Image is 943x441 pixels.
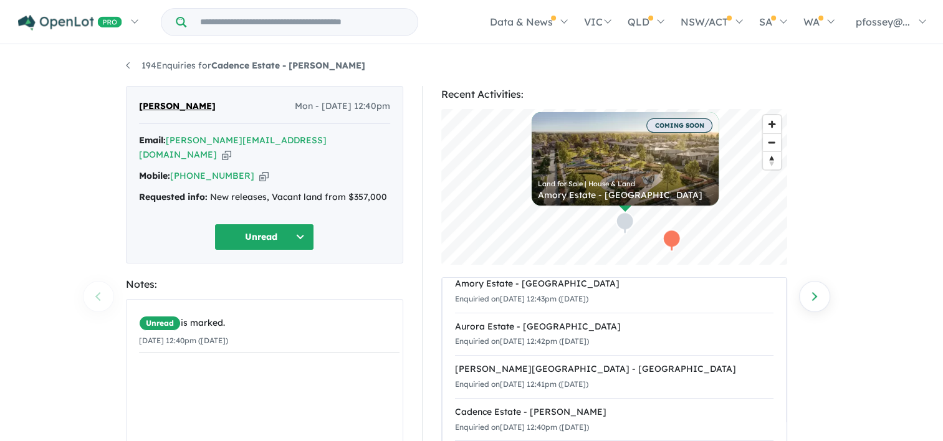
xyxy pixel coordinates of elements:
div: Land for Sale | House & Land [538,181,712,187]
span: Reset bearing to north [763,152,781,169]
strong: Email: [139,135,166,146]
small: Enquiried on [DATE] 12:40pm ([DATE]) [455,422,589,432]
div: Amory Estate - [GEOGRAPHIC_DATA] [538,191,712,199]
button: Copy [259,169,269,183]
div: is marked. [139,316,400,331]
div: Cadence Estate - [PERSON_NAME] [455,405,773,420]
span: COMING SOON [646,118,712,133]
small: Enquiried on [DATE] 12:42pm ([DATE]) [455,336,589,346]
button: Reset bearing to north [763,151,781,169]
strong: Mobile: [139,170,170,181]
a: [PERSON_NAME][GEOGRAPHIC_DATA] - [GEOGRAPHIC_DATA]Enquiried on[DATE] 12:41pm ([DATE]) [455,355,773,399]
input: Try estate name, suburb, builder or developer [189,9,415,36]
div: New releases, Vacant land from $357,000 [139,190,390,205]
div: Map marker [615,212,634,235]
a: Amory Estate - [GEOGRAPHIC_DATA]Enquiried on[DATE] 12:43pm ([DATE]) [455,270,773,313]
div: Amory Estate - [GEOGRAPHIC_DATA] [455,277,773,292]
span: Zoom out [763,134,781,151]
button: Unread [214,224,314,250]
small: [DATE] 12:40pm ([DATE]) [139,336,228,345]
button: Copy [222,148,231,161]
canvas: Map [441,109,787,265]
div: Aurora Estate - [GEOGRAPHIC_DATA] [455,320,773,334]
strong: Cadence Estate - [PERSON_NAME] [211,60,365,71]
a: Aurora Estate - [GEOGRAPHIC_DATA]Enquiried on[DATE] 12:42pm ([DATE]) [455,313,773,356]
a: 194Enquiries forCadence Estate - [PERSON_NAME] [126,60,365,71]
a: COMING SOON Land for Sale | House & Land Amory Estate - [GEOGRAPHIC_DATA] [532,112,719,206]
small: Enquiried on [DATE] 12:43pm ([DATE]) [455,294,588,303]
span: Mon - [DATE] 12:40pm [295,99,390,114]
div: [PERSON_NAME][GEOGRAPHIC_DATA] - [GEOGRAPHIC_DATA] [455,362,773,377]
div: Recent Activities: [441,86,787,103]
button: Zoom out [763,133,781,151]
img: Openlot PRO Logo White [18,15,122,31]
span: [PERSON_NAME] [139,99,216,114]
a: [PHONE_NUMBER] [170,170,254,181]
div: Notes: [126,276,403,293]
span: pfossey@... [856,16,910,28]
small: Enquiried on [DATE] 12:41pm ([DATE]) [455,379,588,389]
nav: breadcrumb [126,59,818,73]
span: Unread [139,316,181,331]
strong: Requested info: [139,191,208,202]
a: [PERSON_NAME][EMAIL_ADDRESS][DOMAIN_NAME] [139,135,327,161]
div: Map marker [662,229,681,252]
button: Zoom in [763,115,781,133]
